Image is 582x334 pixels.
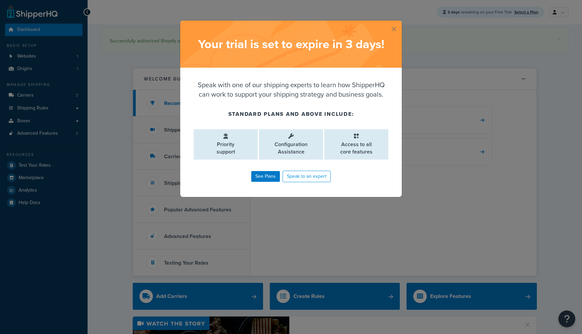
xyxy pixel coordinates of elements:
h2: Your trial is set to expire in 3 days ! [187,37,395,51]
a: Speak to an expert [283,171,331,182]
li: Configuration Assistance [259,129,323,160]
h4: Standard plans and above include: [194,110,388,118]
li: Access to all core features [324,129,388,160]
a: See Plans [251,171,280,182]
p: Speak with one of our shipping experts to learn how ShipperHQ can work to support your shipping s... [194,80,388,99]
li: Priority support [194,129,258,160]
